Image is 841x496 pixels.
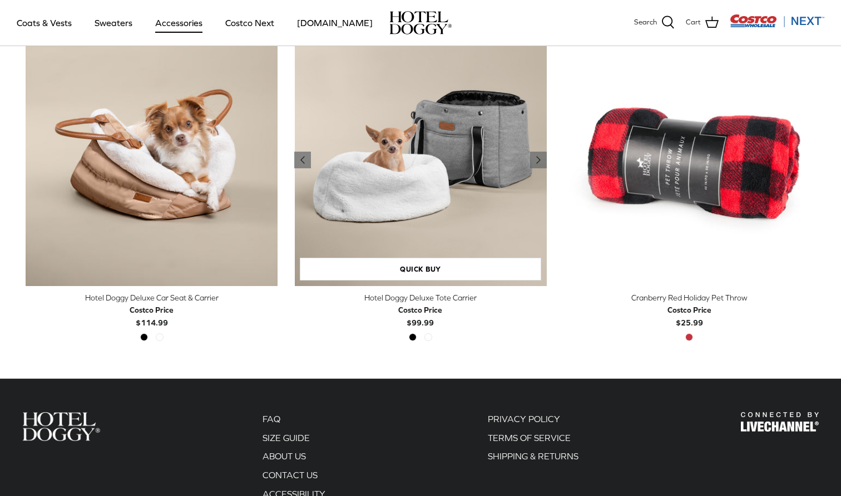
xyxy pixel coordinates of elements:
a: hoteldoggy.com hoteldoggycom [389,11,452,34]
b: $114.99 [130,304,174,327]
div: Costco Price [130,304,174,316]
a: Cart [686,16,719,30]
img: hoteldoggycom [389,11,452,34]
span: Search [634,17,657,28]
a: Coats & Vests [7,4,82,42]
a: Previous [530,152,547,168]
a: ABOUT US [263,451,306,461]
a: CONTACT US [263,470,318,480]
a: Previous [294,152,311,168]
a: Hotel Doggy Deluxe Car Seat & Carrier Costco Price$114.99 [26,292,278,329]
span: Cart [686,17,701,28]
a: FAQ [263,414,280,424]
img: Costco Next [730,14,824,28]
img: Hotel Doggy Costco Next [741,412,819,432]
a: SIZE GUIDE [263,433,310,443]
div: Costco Price [398,304,442,316]
img: Hotel Doggy Costco Next [22,412,100,440]
a: Cranberry Red Holiday Pet Throw [563,34,815,286]
a: SHIPPING & RETURNS [488,451,578,461]
div: Hotel Doggy Deluxe Car Seat & Carrier [26,292,278,304]
a: [DOMAIN_NAME] [287,4,383,42]
div: Costco Price [667,304,711,316]
div: Cranberry Red Holiday Pet Throw [563,292,815,304]
a: Quick buy [300,258,541,280]
a: Costco Next [215,4,284,42]
a: Hotel Doggy Deluxe Car Seat & Carrier [26,34,278,286]
a: Accessories [145,4,212,42]
a: Cranberry Red Holiday Pet Throw Costco Price$25.99 [563,292,815,329]
b: $25.99 [667,304,711,327]
b: $99.99 [398,304,442,327]
a: Hotel Doggy Deluxe Tote Carrier Costco Price$99.99 [294,292,546,329]
a: Visit Costco Next [730,21,824,29]
a: Hotel Doggy Deluxe Tote Carrier [294,34,546,286]
div: Hotel Doggy Deluxe Tote Carrier [294,292,546,304]
a: PRIVACY POLICY [488,414,560,424]
a: TERMS OF SERVICE [488,433,571,443]
a: Sweaters [85,4,142,42]
a: Search [634,16,675,30]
